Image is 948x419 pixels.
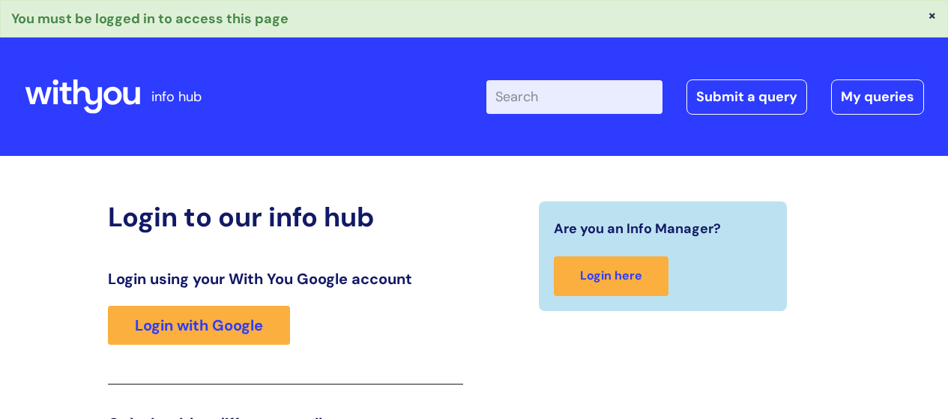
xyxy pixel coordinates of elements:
p: info hub [151,85,202,109]
a: Submit a query [686,79,807,114]
a: My queries [831,79,924,114]
h2: Login to our info hub [108,201,463,233]
input: Search [486,80,662,113]
span: Are you an Info Manager? [554,217,721,241]
a: Login with Google [108,306,290,345]
button: × [928,8,937,22]
h3: Login using your With You Google account [108,270,463,288]
a: Login here [554,256,668,296]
